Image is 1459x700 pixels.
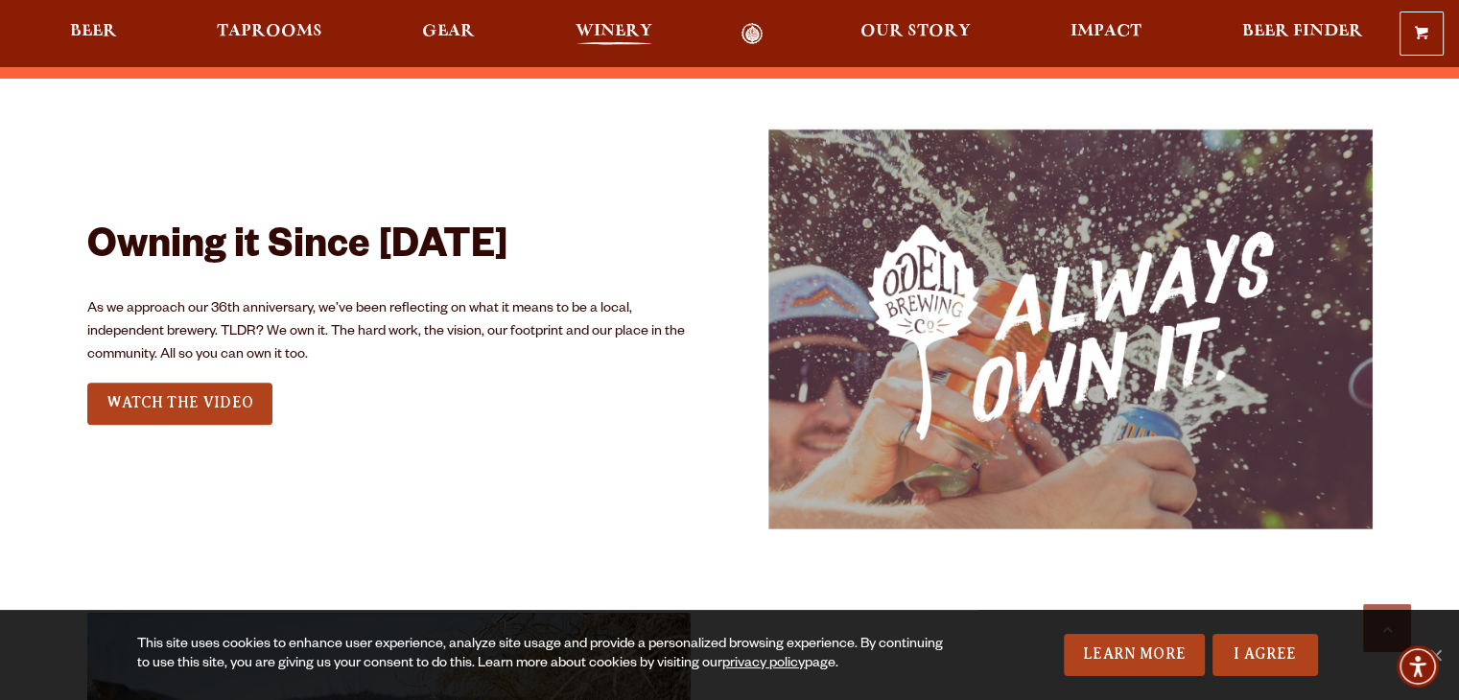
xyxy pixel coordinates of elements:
[87,226,692,272] h2: Owning it Since [DATE]
[410,23,487,45] a: Gear
[1058,23,1154,45] a: Impact
[58,23,129,45] a: Beer
[87,380,272,428] div: See Our Full LineUp
[848,23,983,45] a: Our Story
[1397,645,1439,688] div: Accessibility Menu
[1071,24,1141,39] span: Impact
[1363,604,1411,652] a: Scroll to top
[106,394,253,411] span: WATCH THE VIDEO
[1064,634,1205,676] a: Learn More
[422,24,475,39] span: Gear
[1241,24,1362,39] span: Beer Finder
[717,23,788,45] a: Odell Home
[204,23,335,45] a: Taprooms
[768,127,1373,531] img: AlwaysOwnIt_WebsiteTile
[1229,23,1375,45] a: Beer Finder
[563,23,665,45] a: Winery
[70,24,117,39] span: Beer
[87,298,692,367] p: As we approach our 36th anniversary, we’ve been reflecting on what it means to be a local, indepe...
[576,24,652,39] span: Winery
[722,657,805,672] a: privacy policy
[137,636,955,674] div: This site uses cookies to enhance user experience, analyze site usage and provide a personalized ...
[217,24,322,39] span: Taprooms
[1212,634,1318,676] a: I Agree
[87,383,272,425] a: WATCH THE VIDEO
[860,24,971,39] span: Our Story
